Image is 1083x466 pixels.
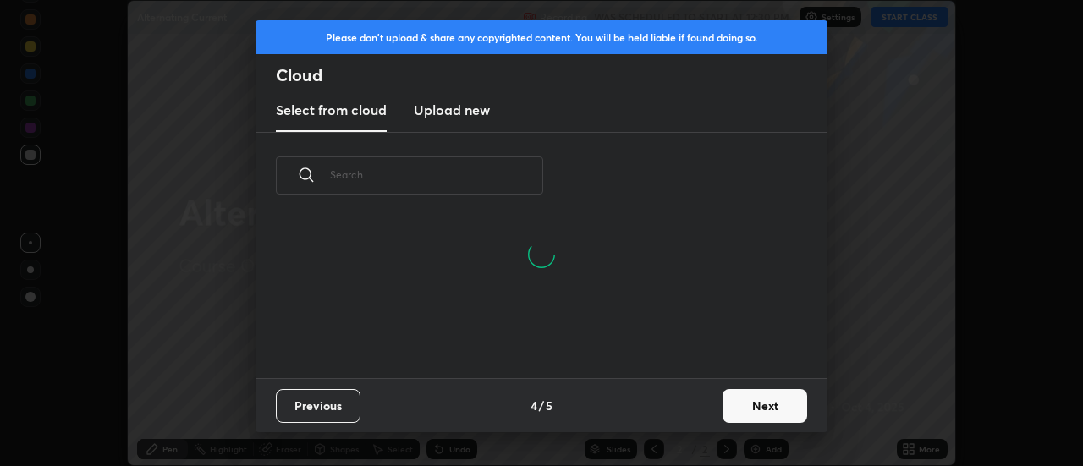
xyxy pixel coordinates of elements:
div: grid [256,295,807,378]
input: Search [330,139,543,211]
h2: Cloud [276,64,827,86]
div: Please don't upload & share any copyrighted content. You will be held liable if found doing so. [256,20,827,54]
button: Next [723,389,807,423]
h3: Upload new [414,100,490,120]
h3: Select from cloud [276,100,387,120]
h4: 4 [531,397,537,414]
h4: 5 [546,397,552,414]
button: Previous [276,389,360,423]
h4: / [539,397,544,414]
